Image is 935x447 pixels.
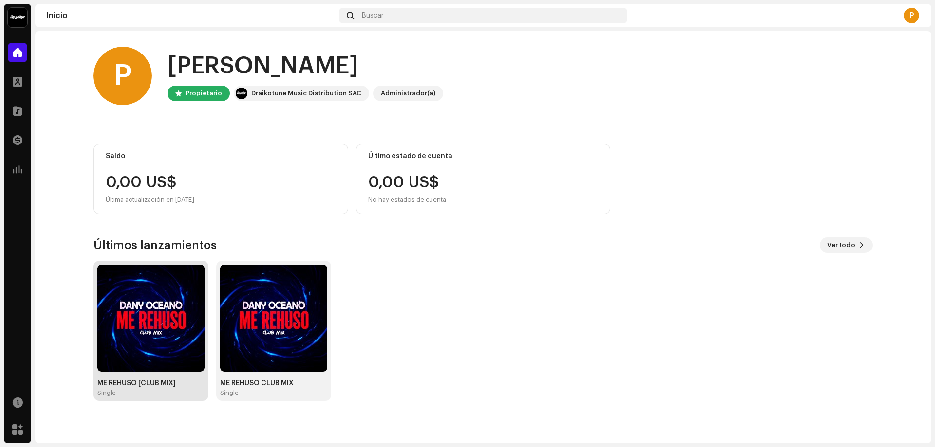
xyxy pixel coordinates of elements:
[106,152,336,160] div: Saldo
[106,194,336,206] div: Última actualización en [DATE]
[381,88,435,99] div: Administrador(a)
[368,152,598,160] div: Último estado de cuenta
[220,265,327,372] img: 160610f3-50ba-45ce-ad6c-f62e9d0cb9be
[904,8,919,23] div: P
[8,8,27,27] img: 10370c6a-d0e2-4592-b8a2-38f444b0ca44
[93,47,152,105] div: P
[93,237,217,253] h3: Últimos lanzamientos
[362,12,384,19] span: Buscar
[97,389,116,397] div: Single
[368,194,446,206] div: No hay estados de cuenta
[251,88,361,99] div: Draikotune Music Distribution SAC
[168,51,443,82] div: [PERSON_NAME]
[186,88,222,99] div: Propietario
[356,144,611,214] re-o-card-value: Último estado de cuenta
[93,144,348,214] re-o-card-value: Saldo
[820,237,873,253] button: Ver todo
[220,379,327,387] div: ME REHUSO CLUB MIX
[97,379,205,387] div: ME REHUSO [CLUB MIX]
[47,12,335,19] div: Inicio
[97,265,205,372] img: d16c6555-1953-425c-9310-d9c5d4cb8587
[236,88,247,99] img: 10370c6a-d0e2-4592-b8a2-38f444b0ca44
[220,389,239,397] div: Single
[827,235,855,255] span: Ver todo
